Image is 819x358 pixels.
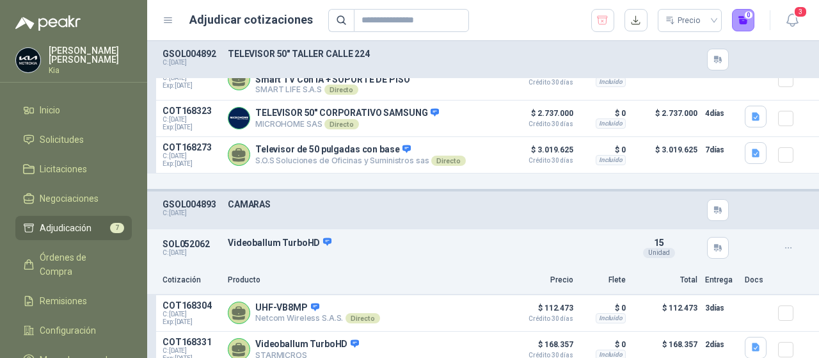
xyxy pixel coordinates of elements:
div: Incluido [596,77,626,87]
p: Precio [509,274,573,286]
span: Negociaciones [40,191,99,206]
span: Órdenes de Compra [40,250,120,279]
p: Entrega [705,274,737,286]
p: COT168323 [163,106,220,116]
span: Exp: [DATE] [163,160,220,168]
p: 2 días [705,337,737,352]
p: $ 0 [581,106,626,121]
div: Unidad [643,248,675,258]
a: Inicio [15,98,132,122]
p: COT168331 [163,337,220,347]
p: COT168304 [163,300,220,311]
p: Flete [581,274,626,286]
p: 4 días [705,106,737,121]
p: CAMARAS [228,199,619,209]
div: Directo [346,313,379,323]
p: C: [DATE] [163,59,220,67]
button: 0 [732,9,755,32]
span: Exp: [DATE] [163,124,220,131]
p: $ 0 [581,142,626,158]
p: [PERSON_NAME] [PERSON_NAME] [49,46,132,64]
p: C: [DATE] [163,209,220,217]
span: Crédito 30 días [509,121,573,127]
div: Precio [665,11,703,30]
span: Adjudicación [40,221,91,235]
p: $ 0 [581,300,626,316]
p: Docs [745,274,770,286]
p: Producto [228,274,502,286]
span: Configuración [40,323,96,338]
span: C: [DATE] [163,311,220,318]
div: Incluido [596,155,626,165]
p: MICROHOME SAS [255,119,439,129]
span: Crédito 30 días [509,158,573,164]
p: $ 2.737.000 [633,106,697,131]
span: Inicio [40,103,60,117]
div: Directo [324,119,358,129]
span: 3 [793,6,807,18]
div: Incluido [596,118,626,129]
a: Adjudicación7 [15,216,132,240]
a: Negociaciones [15,186,132,211]
p: $ 112.473 [509,300,573,322]
p: Televisor de 50 pulgadas con base [255,144,466,156]
p: Cotización [163,274,220,286]
span: Crédito 30 días [509,316,573,322]
a: Solicitudes [15,127,132,152]
p: C: [DATE] [163,249,220,257]
p: S.O.S Soluciones de Oficinas y Suministros sas [255,156,466,166]
img: Company Logo [228,108,250,129]
p: TELEVISOR 50" TALLER CALLE 224 [228,49,619,59]
span: C: [DATE] [163,116,220,124]
p: Total [633,274,697,286]
div: Directo [324,85,358,95]
p: $ 2.225.300 [633,64,697,95]
span: Solicitudes [40,133,84,147]
p: Videoballum TurboHD [255,339,359,350]
img: Logo peakr [15,15,81,31]
a: Órdenes de Compra [15,245,132,284]
p: $ 112.473 [633,300,697,326]
p: COT168273 [163,142,220,152]
span: Exp: [DATE] [163,82,220,90]
p: SOL052062 [163,239,220,249]
h1: Adjudicar cotizaciones [189,11,313,29]
span: C: [DATE] [163,347,220,355]
p: UHF-VB8MP [255,302,380,314]
p: TELEVISOR 50" CORPORATIVO SAMSUNG [255,108,439,119]
p: Videoballum TurboHD [228,237,619,248]
p: Kia [49,67,132,74]
span: Licitaciones [40,162,87,176]
span: Remisiones [40,294,87,308]
button: 3 [781,9,804,32]
span: C: [DATE] [163,152,220,160]
a: Configuración [15,318,132,343]
span: 15 [654,238,664,248]
p: SMART LIFE S.A.S [255,85,502,95]
a: Licitaciones [15,157,132,181]
a: Remisiones [15,289,132,313]
p: $ 3.019.625 [633,142,697,168]
span: Crédito 30 días [509,79,573,86]
div: Incluido [596,313,626,323]
img: Company Logo [16,48,40,72]
p: 3 días [705,300,737,316]
p: GSOL004892 [163,49,220,59]
p: $ 2.737.000 [509,106,573,127]
p: $ 0 [581,337,626,352]
p: $ 3.019.625 [509,142,573,164]
span: 7 [110,223,124,233]
p: Netcom Wireless S.A.S. [255,313,380,323]
p: GSOL004893 [163,199,220,209]
span: Exp: [DATE] [163,318,220,326]
p: 7 días [705,142,737,158]
div: Directo [431,156,465,166]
